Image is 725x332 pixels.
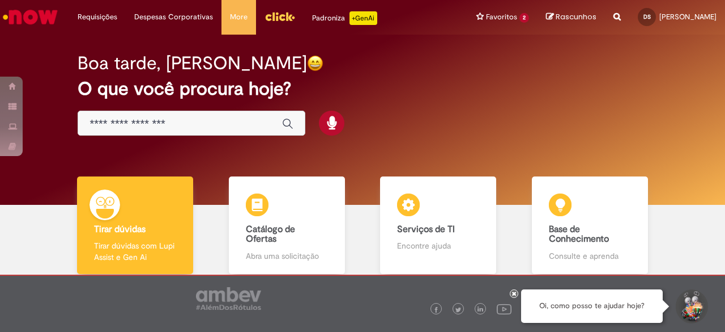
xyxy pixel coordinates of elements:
p: Tirar dúvidas com Lupi Assist e Gen Ai [94,240,176,263]
p: +GenAi [349,11,377,25]
span: [PERSON_NAME] [659,12,717,22]
a: Tirar dúvidas Tirar dúvidas com Lupi Assist e Gen Ai [59,176,211,275]
span: Requisições [78,11,117,23]
img: happy-face.png [307,55,323,72]
span: Despesas Corporativas [134,11,213,23]
div: Padroniza [312,11,377,25]
span: Favoritos [486,11,517,23]
img: logo_footer_twitter.png [455,307,461,313]
span: 2 [519,13,529,23]
b: Tirar dúvidas [94,224,146,235]
a: Catálogo de Ofertas Abra uma solicitação [211,176,363,275]
a: Serviços de TI Encontre ajuda [362,176,514,275]
p: Abra uma solicitação [246,250,328,262]
b: Serviços de TI [397,224,455,235]
b: Catálogo de Ofertas [246,224,295,245]
a: Base de Conhecimento Consulte e aprenda [514,176,666,275]
img: logo_footer_youtube.png [497,301,511,316]
p: Encontre ajuda [397,240,479,251]
h2: O que você procura hoje? [78,79,647,99]
img: logo_footer_linkedin.png [477,306,483,313]
img: logo_footer_ambev_rotulo_gray.png [196,287,261,310]
img: click_logo_yellow_360x200.png [265,8,295,25]
button: Iniciar Conversa de Suporte [674,289,708,323]
div: Oi, como posso te ajudar hoje? [521,289,663,323]
span: More [230,11,248,23]
span: DS [643,13,651,20]
p: Consulte e aprenda [549,250,631,262]
img: logo_footer_facebook.png [433,307,439,313]
img: ServiceNow [1,6,59,28]
span: Rascunhos [556,11,596,22]
a: Rascunhos [546,12,596,23]
b: Base de Conhecimento [549,224,609,245]
h2: Boa tarde, [PERSON_NAME] [78,53,307,73]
